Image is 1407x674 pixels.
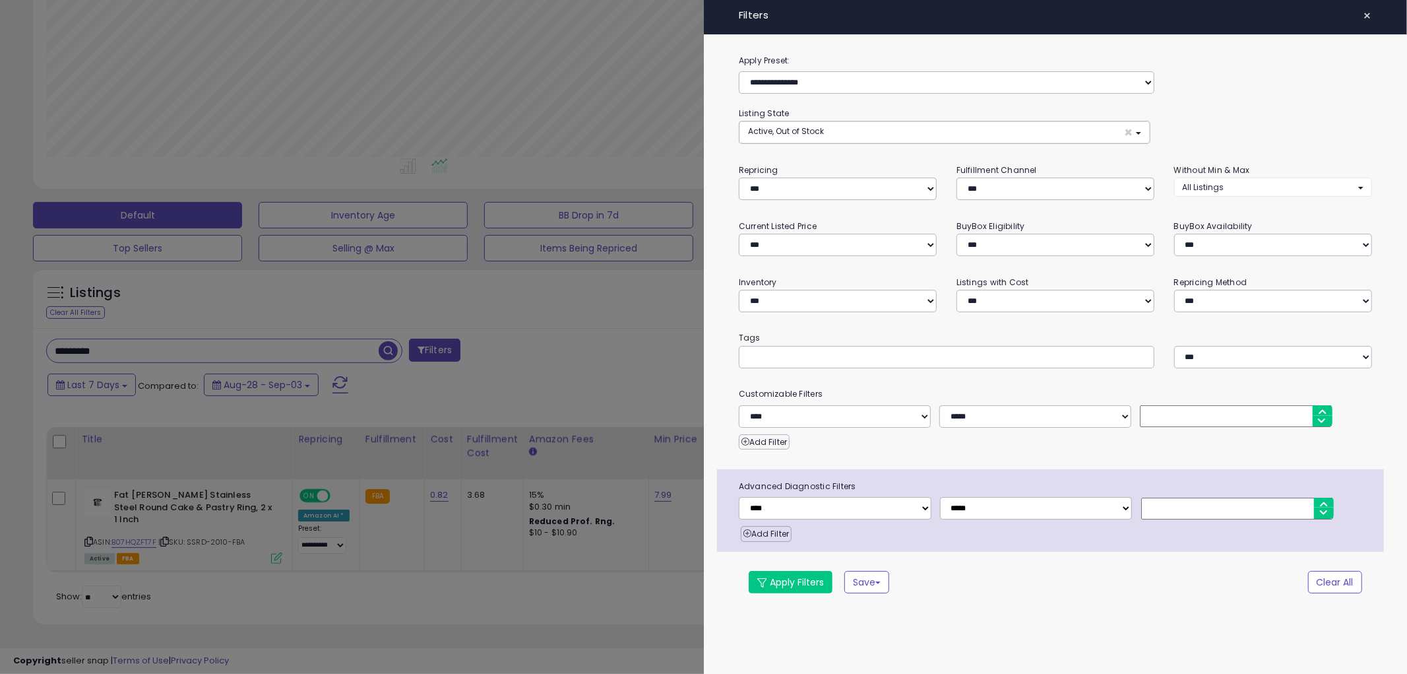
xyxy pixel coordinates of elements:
[956,277,1029,288] small: Listings with Cost
[1174,220,1253,232] small: BuyBox Availability
[1308,571,1362,593] button: Clear All
[739,277,777,288] small: Inventory
[1363,7,1372,25] span: ×
[729,53,1382,68] label: Apply Preset:
[956,220,1025,232] small: BuyBox Eligibility
[1174,178,1372,197] button: All Listings
[749,571,832,593] button: Apply Filters
[729,387,1382,401] small: Customizable Filters
[1125,125,1133,139] span: ×
[739,10,1372,21] h4: Filters
[739,121,1150,143] button: Active, Out of Stock ×
[739,220,817,232] small: Current Listed Price
[1174,277,1247,288] small: Repricing Method
[729,331,1382,345] small: Tags
[729,479,1384,494] span: Advanced Diagnostic Filters
[739,164,778,176] small: Repricing
[1183,182,1224,193] span: All Listings
[1174,164,1250,176] small: Without Min & Max
[741,526,792,542] button: Add Filter
[1358,7,1377,25] button: ×
[739,434,790,450] button: Add Filter
[748,125,824,137] span: Active, Out of Stock
[844,571,889,593] button: Save
[739,108,790,119] small: Listing State
[956,164,1037,176] small: Fulfillment Channel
